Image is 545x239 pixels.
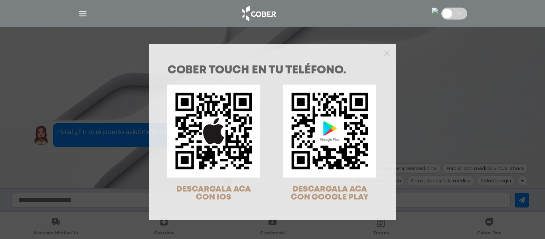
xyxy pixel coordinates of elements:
span: DESCARGALA ACA CON IOS [176,186,251,201]
button: Close [384,49,390,56]
img: qr-code [167,85,260,178]
span: DESCARGALA ACA CON GOOGLE PLAY [291,186,369,201]
img: qr-code [283,85,376,178]
h1: COBER TOUCH en tu teléfono. [168,65,377,76]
